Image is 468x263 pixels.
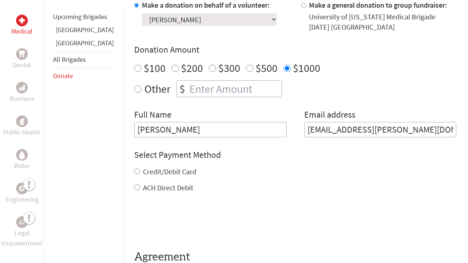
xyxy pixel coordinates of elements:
[19,150,25,159] img: Water
[309,0,447,9] label: Make a general donation to group fundraiser:
[1,228,42,248] p: Legal Empowerment
[309,12,457,32] div: University of [US_STATE] Medical Brigade [DATE] [GEOGRAPHIC_DATA]
[13,60,31,70] p: Dental
[53,55,86,64] a: All Brigades
[53,25,114,38] li: Ghana
[11,26,33,37] p: Medical
[53,72,73,80] a: Donate
[1,216,42,248] a: Legal EmpowermentLegal Empowerment
[304,109,355,122] label: Email address
[19,50,25,57] img: Dental
[11,15,33,37] a: MedicalMedical
[16,216,28,228] div: Legal Empowerment
[3,127,41,137] p: Public Health
[53,51,114,68] li: All Brigades
[6,183,38,205] a: EngineeringEngineering
[16,48,28,60] div: Dental
[16,15,28,26] div: Medical
[53,9,114,25] li: Upcoming Brigades
[142,0,270,9] label: Make a donation on behalf of a volunteer:
[56,39,114,47] a: [GEOGRAPHIC_DATA]
[19,18,25,23] img: Medical
[19,220,25,224] img: Legal Empowerment
[53,12,107,21] a: Upcoming Brigades
[134,109,171,122] label: Full Name
[16,183,28,194] div: Engineering
[177,81,188,97] div: $
[134,122,287,137] input: Enter Full Name
[134,44,456,56] h4: Donation Amount
[134,149,456,161] h4: Select Payment Method
[19,186,25,191] img: Engineering
[56,26,114,34] a: [GEOGRAPHIC_DATA]
[14,161,30,171] p: Water
[16,115,28,127] div: Public Health
[16,149,28,161] div: Water
[14,149,30,171] a: WaterWater
[188,81,282,97] input: Enter Amount
[3,115,41,137] a: Public HealthPublic Health
[144,61,166,75] label: $100
[16,82,28,94] div: Business
[293,61,320,75] label: $1000
[144,80,170,97] label: Other
[134,207,245,236] iframe: reCAPTCHA
[143,183,193,192] label: ACH Direct Debit
[304,122,457,137] input: Your Email
[256,61,278,75] label: $500
[181,61,203,75] label: $200
[10,82,34,104] a: BusinessBusiness
[143,167,196,176] label: Credit/Debit Card
[19,118,25,125] img: Public Health
[53,38,114,51] li: Panama
[19,85,25,91] img: Business
[6,194,38,205] p: Engineering
[10,94,34,104] p: Business
[13,48,31,70] a: DentalDental
[218,61,240,75] label: $300
[53,68,114,84] li: Donate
